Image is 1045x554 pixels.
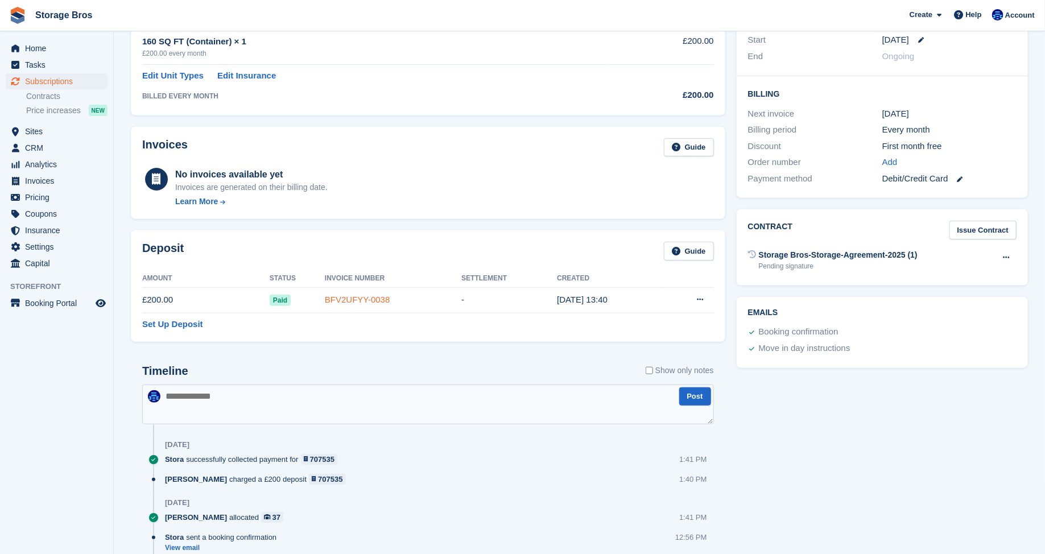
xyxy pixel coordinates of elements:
[142,138,188,157] h2: Invoices
[25,40,93,56] span: Home
[301,454,338,465] a: 707535
[748,156,882,169] div: Order number
[6,173,108,189] a: menu
[6,123,108,139] a: menu
[759,325,839,339] div: Booking confirmation
[748,123,882,137] div: Billing period
[675,532,707,543] div: 12:56 PM
[165,532,282,543] div: sent a booking confirmation
[882,34,909,47] time: 2025-08-24 23:00:00 UTC
[882,51,915,61] span: Ongoing
[679,454,707,465] div: 1:41 PM
[26,104,108,117] a: Price increases NEW
[6,239,108,255] a: menu
[679,512,707,523] div: 1:41 PM
[142,91,607,101] div: BILLED EVERY MONTH
[557,295,608,304] time: 2025-08-18 12:40:39 UTC
[165,474,352,485] div: charged a £200 deposit
[9,7,26,24] img: stora-icon-8386f47178a22dfd0bd8f6a31ec36ba5ce8667c1dd55bd0f319d3a0aa187defe.svg
[607,28,714,64] td: £200.00
[664,138,714,157] a: Guide
[310,454,334,465] div: 707535
[25,189,93,205] span: Pricing
[748,172,882,185] div: Payment method
[175,168,328,181] div: No invoices available yet
[748,50,882,63] div: End
[461,270,557,288] th: Settlement
[748,34,882,47] div: Start
[25,140,93,156] span: CRM
[142,242,184,261] h2: Deposit
[142,287,270,313] td: £200.00
[646,365,714,377] label: Show only notes
[270,295,291,306] span: Paid
[748,140,882,153] div: Discount
[6,206,108,222] a: menu
[25,123,93,139] span: Sites
[25,57,93,73] span: Tasks
[748,108,882,121] div: Next invoice
[607,89,714,102] div: £200.00
[6,140,108,156] a: menu
[6,255,108,271] a: menu
[148,390,160,403] img: Jamie O’Mara
[6,295,108,311] a: menu
[748,88,1017,99] h2: Billing
[142,270,270,288] th: Amount
[175,181,328,193] div: Invoices are generated on their billing date.
[142,365,188,378] h2: Timeline
[679,474,707,485] div: 1:40 PM
[992,9,1003,20] img: Jamie O’Mara
[25,73,93,89] span: Subscriptions
[759,249,918,261] div: Storage Bros-Storage-Agreement-2025 (1)
[1005,10,1035,21] span: Account
[882,156,898,169] a: Add
[165,512,227,523] span: [PERSON_NAME]
[910,9,932,20] span: Create
[165,512,289,523] div: allocated
[25,173,93,189] span: Invoices
[272,512,280,523] div: 37
[6,156,108,172] a: menu
[25,295,93,311] span: Booking Portal
[748,308,1017,317] h2: Emails
[557,270,663,288] th: Created
[646,365,653,377] input: Show only notes
[6,189,108,205] a: menu
[679,387,711,406] button: Post
[31,6,97,24] a: Storage Bros
[318,474,342,485] div: 707535
[175,196,328,208] a: Learn More
[309,474,346,485] a: 707535
[10,281,113,292] span: Storefront
[664,242,714,261] a: Guide
[94,296,108,310] a: Preview store
[25,156,93,172] span: Analytics
[142,318,203,331] a: Set Up Deposit
[165,440,189,449] div: [DATE]
[142,69,204,82] a: Edit Unit Types
[325,270,461,288] th: Invoice Number
[882,140,1017,153] div: First month free
[270,270,325,288] th: Status
[6,222,108,238] a: menu
[759,261,918,271] div: Pending signature
[25,222,93,238] span: Insurance
[6,57,108,73] a: menu
[217,69,276,82] a: Edit Insurance
[25,239,93,255] span: Settings
[25,255,93,271] span: Capital
[6,73,108,89] a: menu
[748,221,793,239] h2: Contract
[949,221,1017,239] a: Issue Contract
[142,35,607,48] div: 160 SQ FT (Container) × 1
[165,498,189,507] div: [DATE]
[165,532,184,543] span: Stora
[882,172,1017,185] div: Debit/Credit Card
[26,105,81,116] span: Price increases
[461,287,557,313] td: -
[882,123,1017,137] div: Every month
[175,196,218,208] div: Learn More
[6,40,108,56] a: menu
[261,512,283,523] a: 37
